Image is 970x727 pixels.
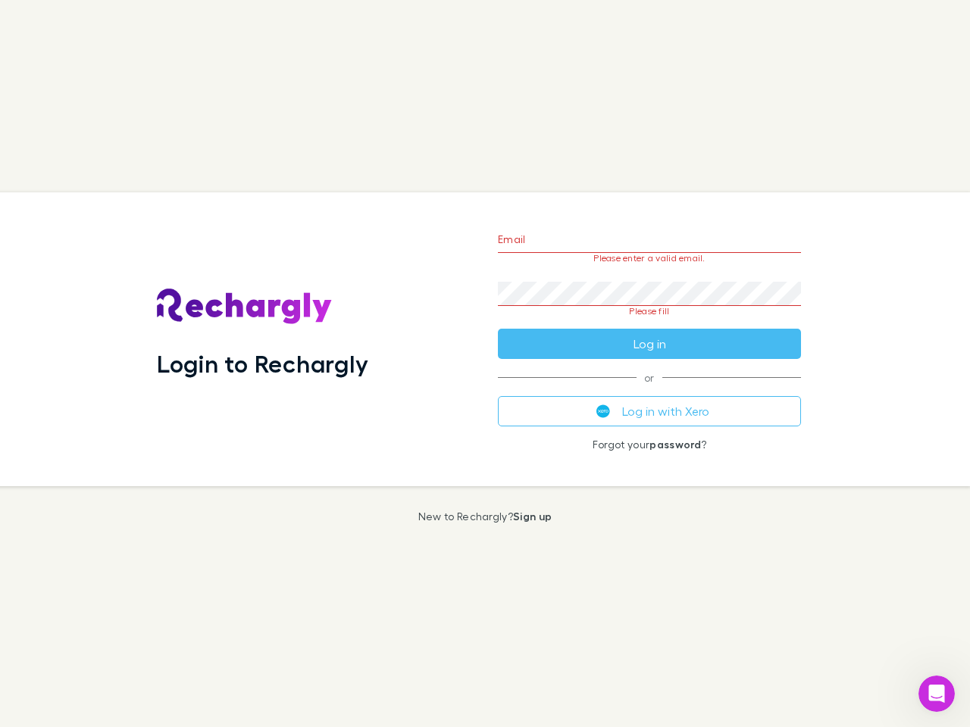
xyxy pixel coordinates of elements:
[418,510,552,523] p: New to Rechargly?
[498,377,801,378] span: or
[498,306,801,317] p: Please fill
[157,289,333,325] img: Rechargly's Logo
[498,438,801,451] p: Forgot your ?
[498,329,801,359] button: Log in
[498,396,801,426] button: Log in with Xero
[498,253,801,264] p: Please enter a valid email.
[918,676,955,712] iframe: Intercom live chat
[596,404,610,418] img: Xero's logo
[513,510,552,523] a: Sign up
[649,438,701,451] a: password
[157,349,368,378] h1: Login to Rechargly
